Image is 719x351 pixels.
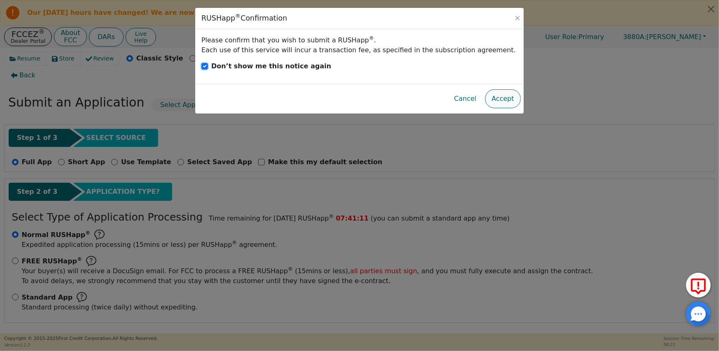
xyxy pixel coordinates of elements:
[201,35,518,55] div: Please confirm that you wish to submit a RUSHapp . Each use of this service will incur a transact...
[201,14,287,23] div: RUSHapp Confirmation
[235,13,240,19] sup: ®
[448,89,483,108] button: Cancel
[485,89,521,108] button: Accept
[211,61,331,71] p: Don’t show me this notice again
[514,14,522,22] button: Close
[686,273,711,298] button: Report Error to FCC
[369,35,374,41] sup: ®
